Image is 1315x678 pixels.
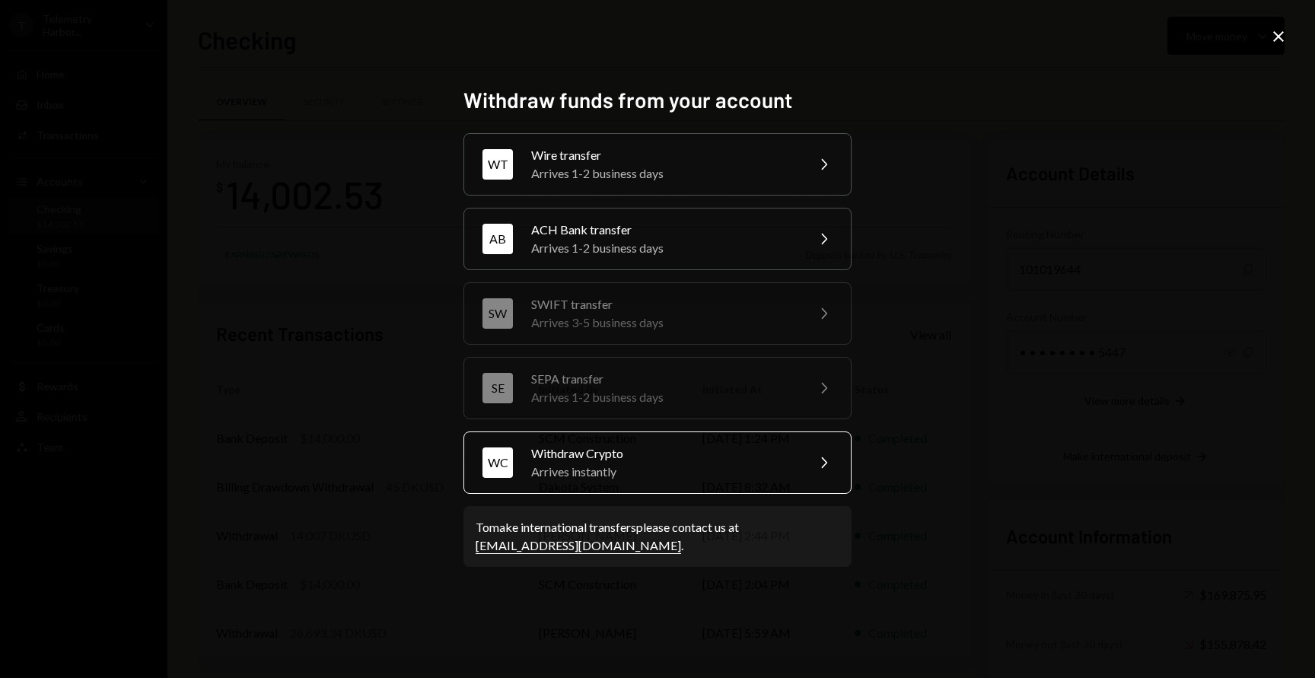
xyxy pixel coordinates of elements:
[476,518,839,555] div: To make international transfers please contact us at .
[463,208,852,270] button: ABACH Bank transferArrives 1-2 business days
[531,370,796,388] div: SEPA transfer
[482,224,513,254] div: AB
[482,447,513,478] div: WC
[482,149,513,180] div: WT
[482,298,513,329] div: SW
[531,314,796,332] div: Arrives 3-5 business days
[531,444,796,463] div: Withdraw Crypto
[463,431,852,494] button: WCWithdraw CryptoArrives instantly
[531,463,796,481] div: Arrives instantly
[463,85,852,115] h2: Withdraw funds from your account
[531,239,796,257] div: Arrives 1-2 business days
[476,538,681,554] a: [EMAIL_ADDRESS][DOMAIN_NAME]
[531,164,796,183] div: Arrives 1-2 business days
[463,133,852,196] button: WTWire transferArrives 1-2 business days
[531,295,796,314] div: SWIFT transfer
[482,373,513,403] div: SE
[463,282,852,345] button: SWSWIFT transferArrives 3-5 business days
[463,357,852,419] button: SESEPA transferArrives 1-2 business days
[531,221,796,239] div: ACH Bank transfer
[531,146,796,164] div: Wire transfer
[531,388,796,406] div: Arrives 1-2 business days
